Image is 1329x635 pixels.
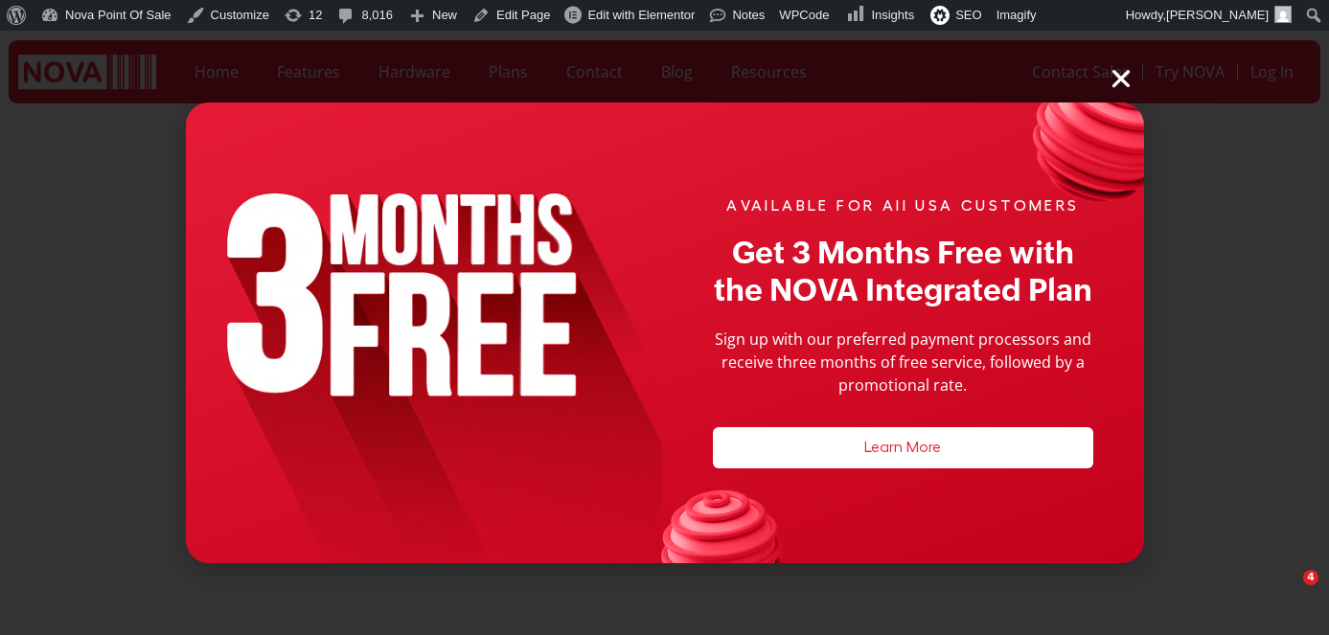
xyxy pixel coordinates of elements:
[871,8,914,22] span: Insights
[1264,570,1310,616] iframe: Intercom live chat
[864,440,941,455] a: Learn More
[726,197,1079,215] h2: AVAILABLE FOR All USA CUSTOMERS
[1166,8,1269,22] span: [PERSON_NAME]
[1110,66,1144,91] a: Close
[1303,570,1318,585] span: 4
[713,235,1092,308] h2: Get 3 Months Free with the NOVA Integrated Plan
[955,8,981,22] span: SEO
[587,8,695,22] span: Edit with Elementor
[713,328,1092,397] p: Sign up with our preferred payment processors and receive three months of free service, followed ...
